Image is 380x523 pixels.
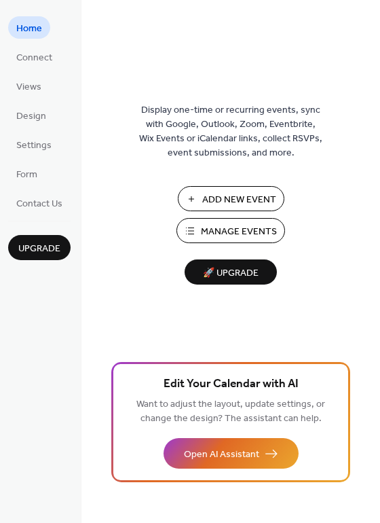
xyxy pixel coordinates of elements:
[8,46,60,68] a: Connect
[8,162,45,185] a: Form
[18,242,60,256] span: Upgrade
[8,235,71,260] button: Upgrade
[185,259,277,285] button: 🚀 Upgrade
[139,103,322,160] span: Display one-time or recurring events, sync with Google, Outlook, Zoom, Eventbrite, Wix Events or ...
[178,186,284,211] button: Add New Event
[164,438,299,469] button: Open AI Assistant
[193,264,269,283] span: 🚀 Upgrade
[136,395,325,428] span: Want to adjust the layout, update settings, or change the design? The assistant can help.
[201,225,277,239] span: Manage Events
[8,16,50,39] a: Home
[184,448,259,462] span: Open AI Assistant
[16,109,46,124] span: Design
[16,168,37,182] span: Form
[16,139,52,153] span: Settings
[8,104,54,126] a: Design
[16,197,62,211] span: Contact Us
[8,133,60,156] a: Settings
[202,193,276,207] span: Add New Event
[16,80,41,94] span: Views
[8,192,71,214] a: Contact Us
[164,375,299,394] span: Edit Your Calendar with AI
[16,22,42,36] span: Home
[8,75,50,97] a: Views
[16,51,52,65] span: Connect
[176,218,285,243] button: Manage Events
